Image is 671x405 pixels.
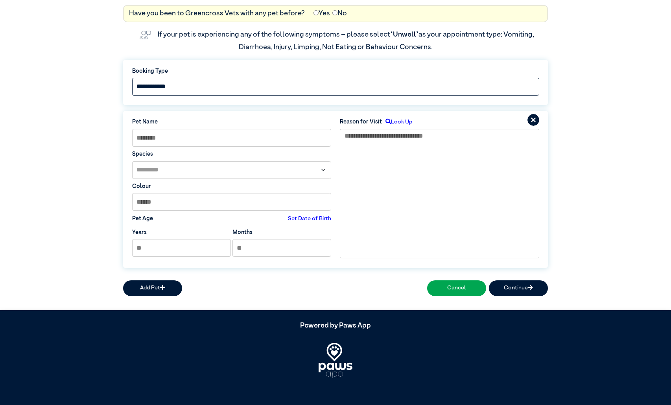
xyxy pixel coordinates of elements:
[132,228,147,237] label: Years
[427,280,486,296] button: Cancel
[489,280,548,296] button: Continue
[137,28,154,42] img: vet
[332,8,347,19] label: No
[232,228,253,237] label: Months
[340,118,382,127] label: Reason for Visit
[132,118,332,127] label: Pet Name
[129,8,305,19] label: Have you been to Greencross Vets with any pet before?
[332,10,337,15] input: No
[158,31,535,51] label: If your pet is experiencing any of the following symptoms – please select as your appointment typ...
[319,343,352,378] img: PawsApp
[382,118,412,127] label: Look Up
[390,31,418,38] span: “Unwell”
[132,150,332,159] label: Species
[132,67,539,76] label: Booking Type
[132,182,332,191] label: Colour
[313,8,330,19] label: Yes
[132,215,153,223] label: Pet Age
[123,322,548,330] h5: Powered by Paws App
[288,215,331,223] label: Set Date of Birth
[123,280,182,296] button: Add Pet
[313,10,319,15] input: Yes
